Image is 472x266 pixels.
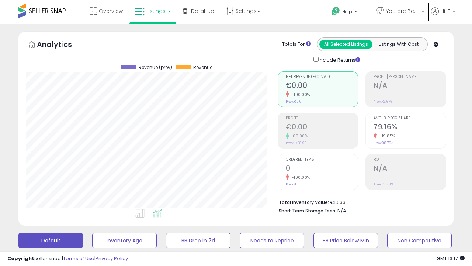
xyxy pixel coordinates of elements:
[374,182,393,187] small: Prev: -3.43%
[387,233,452,248] button: Non Competitive
[326,1,370,24] a: Help
[96,255,128,262] a: Privacy Policy
[191,7,214,15] span: DataHub
[431,7,455,24] a: Hi IT
[139,65,172,70] span: Revenue (prev)
[286,123,358,133] h2: €0.00
[279,199,329,205] b: Total Inventory Value:
[289,133,308,139] small: 100.00%
[146,7,166,15] span: Listings
[166,233,230,248] button: BB Drop in 7d
[374,164,446,174] h2: N/A
[279,208,336,214] b: Short Term Storage Fees:
[374,123,446,133] h2: 79.16%
[374,158,446,162] span: ROI
[374,75,446,79] span: Profit [PERSON_NAME]
[374,116,446,120] span: Avg. Buybox Share
[374,141,393,145] small: Prev: 98.76%
[319,40,372,49] button: All Selected Listings
[313,233,378,248] button: BB Price Below Min
[337,207,346,214] span: N/A
[286,164,358,174] h2: 0
[92,233,157,248] button: Inventory Age
[372,40,425,49] button: Listings With Cost
[289,92,310,98] small: -100.00%
[99,7,123,15] span: Overview
[7,255,34,262] strong: Copyright
[286,81,358,91] h2: €0.00
[374,99,392,104] small: Prev: -2.67%
[193,65,212,70] span: Revenue
[374,81,446,91] h2: N/A
[286,182,296,187] small: Prev: 8
[308,55,369,64] div: Include Returns
[441,7,450,15] span: Hi IT
[286,75,358,79] span: Net Revenue (Exc. VAT)
[286,116,358,120] span: Profit
[240,233,304,248] button: Needs to Reprice
[377,133,395,139] small: -19.85%
[286,158,358,162] span: Ordered Items
[37,39,86,51] h5: Analytics
[63,255,94,262] a: Terms of Use
[282,41,311,48] div: Totals For
[286,141,307,145] small: Prev: -€18.93
[279,197,441,206] li: €1,633
[286,99,302,104] small: Prev: €710
[7,255,128,262] div: seller snap | |
[342,8,352,15] span: Help
[437,255,465,262] span: 2025-09-6 13:17 GMT
[289,175,310,180] small: -100.00%
[331,7,340,16] i: Get Help
[18,233,83,248] button: Default
[386,7,419,15] span: You are Beautiful (IT)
